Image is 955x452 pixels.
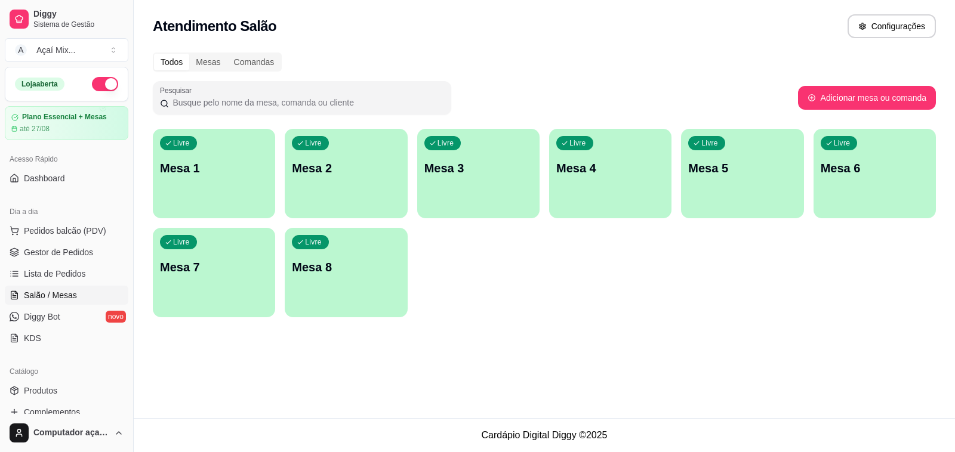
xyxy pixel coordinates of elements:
[24,268,86,280] span: Lista de Pedidos
[173,237,190,247] p: Livre
[5,150,128,169] div: Acesso Rápido
[5,221,128,240] button: Pedidos balcão (PDV)
[285,129,407,218] button: LivreMesa 2
[169,97,444,109] input: Pesquisar
[5,106,128,140] a: Plano Essencial + Mesasaté 27/08
[549,129,671,218] button: LivreMesa 4
[5,243,128,262] a: Gestor de Pedidos
[92,77,118,91] button: Alterar Status
[173,138,190,148] p: Livre
[33,9,124,20] span: Diggy
[153,17,276,36] h2: Atendimento Salão
[189,54,227,70] div: Mesas
[5,381,128,400] a: Produtos
[154,54,189,70] div: Todos
[24,406,80,418] span: Complementos
[5,307,128,326] a: Diggy Botnovo
[5,202,128,221] div: Dia a dia
[285,228,407,317] button: LivreMesa 8
[438,138,454,148] p: Livre
[417,129,540,218] button: LivreMesa 3
[33,428,109,438] span: Computador açaí Mix
[36,44,75,56] div: Açaí Mix ...
[5,362,128,381] div: Catálogo
[227,54,281,70] div: Comandas
[22,113,107,122] article: Plano Essencial + Mesas
[821,160,929,177] p: Mesa 6
[24,172,65,184] span: Dashboard
[5,329,128,348] a: KDS
[24,311,60,323] span: Diggy Bot
[814,129,936,218] button: LivreMesa 6
[33,20,124,29] span: Sistema de Gestão
[160,259,268,275] p: Mesa 7
[305,237,322,247] p: Livre
[5,419,128,447] button: Computador açaí Mix
[5,169,128,188] a: Dashboard
[5,286,128,305] a: Salão / Mesas
[556,160,664,177] p: Mesa 4
[701,138,718,148] p: Livre
[292,160,400,177] p: Mesa 2
[24,289,77,301] span: Salão / Mesas
[424,160,532,177] p: Mesa 3
[5,5,128,33] a: DiggySistema de Gestão
[5,264,128,283] a: Lista de Pedidos
[5,403,128,422] a: Complementos
[15,44,27,56] span: A
[834,138,851,148] p: Livre
[569,138,586,148] p: Livre
[798,86,936,110] button: Adicionar mesa ou comanda
[134,418,955,452] footer: Cardápio Digital Diggy © 2025
[292,259,400,275] p: Mesa 8
[160,85,196,95] label: Pesquisar
[24,332,41,344] span: KDS
[681,129,803,218] button: LivreMesa 5
[153,228,275,317] button: LivreMesa 7
[848,14,936,38] button: Configurações
[5,38,128,62] button: Select a team
[160,160,268,177] p: Mesa 1
[305,138,322,148] p: Livre
[153,129,275,218] button: LivreMesa 1
[688,160,796,177] p: Mesa 5
[24,385,57,397] span: Produtos
[15,78,64,91] div: Loja aberta
[24,225,106,237] span: Pedidos balcão (PDV)
[24,246,93,258] span: Gestor de Pedidos
[20,124,50,134] article: até 27/08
